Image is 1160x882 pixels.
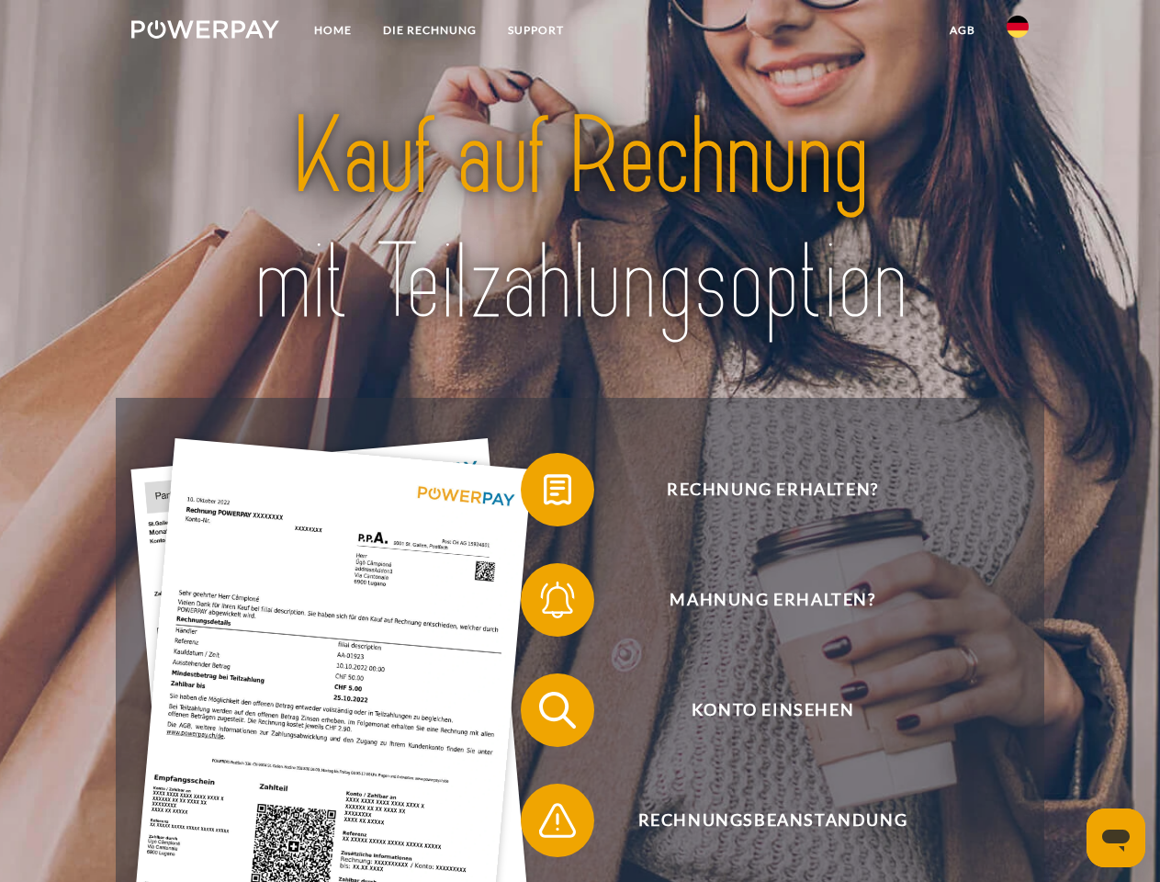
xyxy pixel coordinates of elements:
span: Rechnungsbeanstandung [547,784,997,857]
a: SUPPORT [492,14,580,47]
button: Konto einsehen [521,673,998,747]
img: qb_bell.svg [535,577,580,623]
img: qb_warning.svg [535,797,580,843]
button: Mahnung erhalten? [521,563,998,637]
img: logo-powerpay-white.svg [131,20,279,39]
img: de [1007,16,1029,38]
a: DIE RECHNUNG [367,14,492,47]
button: Rechnungsbeanstandung [521,784,998,857]
span: Konto einsehen [547,673,997,747]
span: Rechnung erhalten? [547,453,997,526]
img: qb_search.svg [535,687,580,733]
a: Home [298,14,367,47]
a: agb [934,14,991,47]
span: Mahnung erhalten? [547,563,997,637]
img: title-powerpay_de.svg [175,88,985,352]
img: qb_bill.svg [535,467,580,513]
button: Rechnung erhalten? [521,453,998,526]
iframe: Schaltfläche zum Öffnen des Messaging-Fensters [1087,808,1145,867]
